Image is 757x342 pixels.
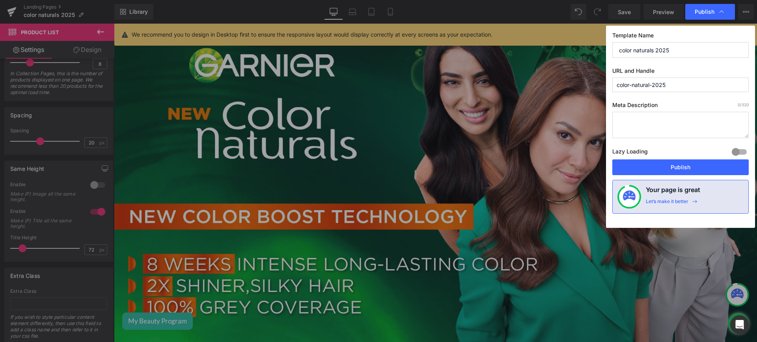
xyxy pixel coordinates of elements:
[585,6,600,11] span: 0
[738,102,749,107] span: /320
[612,102,749,112] label: Meta Description
[8,289,79,306] button: My Beauty Program
[612,32,749,42] label: Template Name
[730,315,749,334] div: Open Intercom Messenger
[612,67,749,78] label: URL and Handle
[738,102,740,107] span: 0
[646,198,688,209] div: Let’s make it better
[646,185,700,198] h4: Your page is great
[623,190,636,203] img: onboarding-status.svg
[695,8,714,15] span: Publish
[612,146,648,159] label: Lazy Loading
[584,0,600,8] a: 0
[612,159,749,175] button: Publish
